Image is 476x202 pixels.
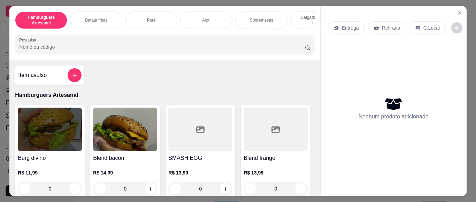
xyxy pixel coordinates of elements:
h4: Blend bacon [93,154,157,162]
h4: Blend frango [244,154,308,162]
h4: Item avulso [18,71,47,79]
p: R$ 13,99 [168,169,232,176]
p: Sobremesas [250,17,273,23]
button: decrease-product-quantity [19,183,30,194]
p: Nenhum produto adicionado [359,112,429,121]
button: increase-product-quantity [220,183,231,194]
button: decrease-product-quantity [170,183,181,194]
button: add-separate-item [68,68,82,82]
p: Batata fritas [85,17,107,23]
p: Hambúrguers Artesanal [15,91,314,99]
p: R$ 14,99 [93,169,157,176]
button: decrease-product-quantity [451,22,462,33]
h4: SMASH EGG [168,154,232,162]
p: Purê [147,17,156,23]
button: decrease-product-quantity [94,183,106,194]
p: R$ 13,99 [244,169,308,176]
p: Hambúrguers Artesanal [21,15,61,26]
p: Salgados frito na hora [296,15,337,26]
p: Retirada [382,24,400,31]
p: C.Local [423,24,440,31]
h4: Burg divino [18,154,82,162]
img: product-image [93,108,157,151]
button: increase-product-quantity [145,183,156,194]
label: Pesquisa [19,37,39,43]
input: Pesquisa [19,44,305,50]
p: Açaí [202,17,210,23]
p: R$ 11,99 [18,169,82,176]
button: increase-product-quantity [69,183,80,194]
p: Entrega [342,24,359,31]
button: Close [454,7,465,18]
button: decrease-product-quantity [245,183,256,194]
button: increase-product-quantity [295,183,306,194]
img: product-image [18,108,82,151]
